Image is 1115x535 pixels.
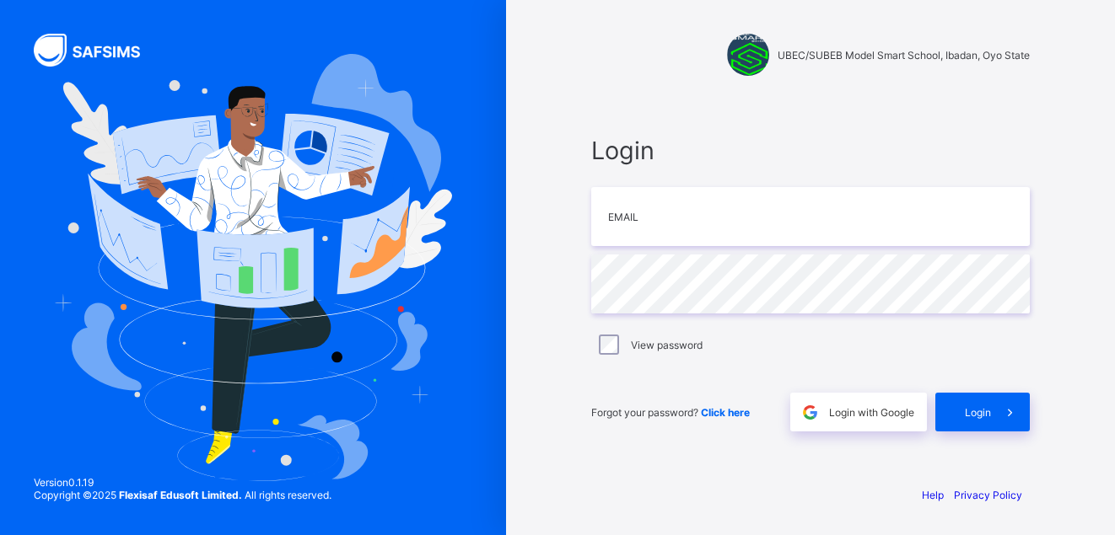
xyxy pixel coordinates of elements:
[800,403,820,422] img: google.396cfc9801f0270233282035f929180a.svg
[829,406,914,419] span: Login with Google
[54,54,452,482] img: Hero Image
[119,489,242,501] strong: Flexisaf Edusoft Limited.
[591,136,1030,165] span: Login
[591,406,750,419] span: Forgot your password?
[701,406,750,419] a: Click here
[778,49,1030,62] span: UBEC/SUBEB Model Smart School, Ibadan, Oyo State
[34,34,160,67] img: SAFSIMS Logo
[34,489,331,501] span: Copyright © 2025 All rights reserved.
[34,476,331,489] span: Version 0.1.19
[954,489,1022,501] a: Privacy Policy
[965,406,991,419] span: Login
[631,339,703,351] label: View password
[922,489,944,501] a: Help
